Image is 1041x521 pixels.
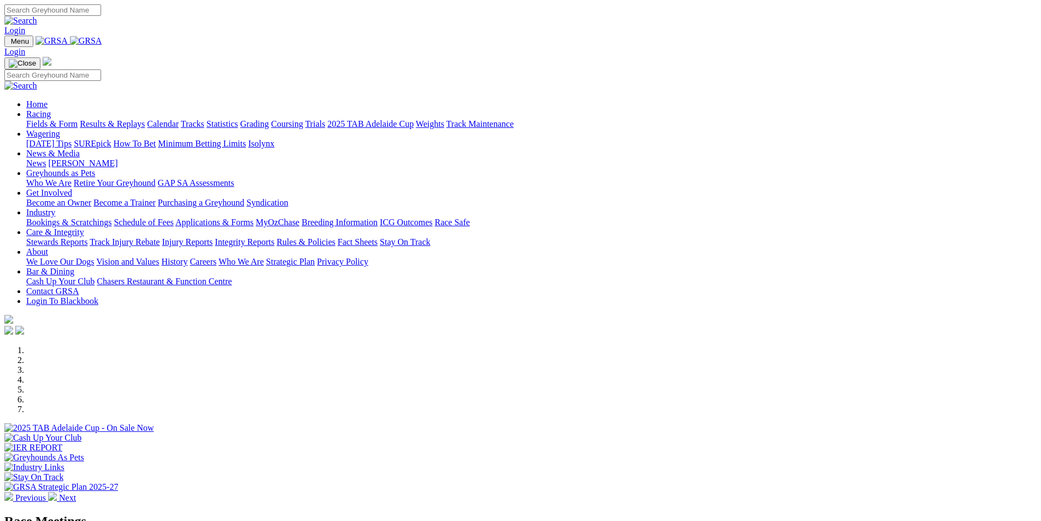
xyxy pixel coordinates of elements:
[380,237,430,247] a: Stay On Track
[26,218,1037,227] div: Industry
[4,433,81,443] img: Cash Up Your Club
[4,315,13,324] img: logo-grsa-white.png
[4,463,64,472] img: Industry Links
[256,218,299,227] a: MyOzChase
[380,218,432,227] a: ICG Outcomes
[26,237,87,247] a: Stewards Reports
[59,493,76,502] span: Next
[26,168,95,178] a: Greyhounds as Pets
[158,198,244,207] a: Purchasing a Greyhound
[26,109,51,119] a: Racing
[43,57,51,66] img: logo-grsa-white.png
[4,4,101,16] input: Search
[240,119,269,128] a: Grading
[96,257,159,266] a: Vision and Values
[4,493,48,502] a: Previous
[4,482,118,492] img: GRSA Strategic Plan 2025-27
[4,47,25,56] a: Login
[48,492,57,501] img: chevron-right-pager-white.svg
[26,286,79,296] a: Contact GRSA
[26,247,48,256] a: About
[4,443,62,453] img: IER REPORT
[26,237,1037,247] div: Care & Integrity
[26,139,72,148] a: [DATE] Tips
[26,267,74,276] a: Bar & Dining
[26,277,95,286] a: Cash Up Your Club
[219,257,264,266] a: Who We Are
[26,139,1037,149] div: Wagering
[26,257,1037,267] div: About
[4,81,37,91] img: Search
[15,326,24,335] img: twitter.svg
[317,257,368,266] a: Privacy Policy
[11,37,29,45] span: Menu
[26,198,1037,208] div: Get Involved
[175,218,254,227] a: Applications & Forms
[4,26,25,35] a: Login
[434,218,469,227] a: Race Safe
[9,59,36,68] img: Close
[26,159,46,168] a: News
[26,119,78,128] a: Fields & Form
[26,257,94,266] a: We Love Our Dogs
[26,227,84,237] a: Care & Integrity
[4,36,33,47] button: Toggle navigation
[26,159,1037,168] div: News & Media
[4,472,63,482] img: Stay On Track
[4,16,37,26] img: Search
[90,237,160,247] a: Track Injury Rebate
[48,159,117,168] a: [PERSON_NAME]
[36,36,68,46] img: GRSA
[26,129,60,138] a: Wagering
[4,326,13,335] img: facebook.svg
[158,178,234,188] a: GAP SA Assessments
[416,119,444,128] a: Weights
[26,208,55,217] a: Industry
[446,119,514,128] a: Track Maintenance
[215,237,274,247] a: Integrity Reports
[114,218,173,227] a: Schedule of Fees
[147,119,179,128] a: Calendar
[266,257,315,266] a: Strategic Plan
[70,36,102,46] img: GRSA
[26,277,1037,286] div: Bar & Dining
[26,149,80,158] a: News & Media
[162,237,213,247] a: Injury Reports
[26,178,72,188] a: Who We Are
[161,257,187,266] a: History
[74,139,111,148] a: SUREpick
[248,139,274,148] a: Isolynx
[26,178,1037,188] div: Greyhounds as Pets
[271,119,303,128] a: Coursing
[327,119,414,128] a: 2025 TAB Adelaide Cup
[4,423,154,433] img: 2025 TAB Adelaide Cup - On Sale Now
[15,493,46,502] span: Previous
[26,198,91,207] a: Become an Owner
[74,178,156,188] a: Retire Your Greyhound
[4,492,13,501] img: chevron-left-pager-white.svg
[26,99,48,109] a: Home
[4,69,101,81] input: Search
[97,277,232,286] a: Chasers Restaurant & Function Centre
[80,119,145,128] a: Results & Replays
[181,119,204,128] a: Tracks
[190,257,216,266] a: Careers
[93,198,156,207] a: Become a Trainer
[158,139,246,148] a: Minimum Betting Limits
[26,296,98,306] a: Login To Blackbook
[4,453,84,463] img: Greyhounds As Pets
[207,119,238,128] a: Statistics
[4,57,40,69] button: Toggle navigation
[338,237,378,247] a: Fact Sheets
[26,188,72,197] a: Get Involved
[26,119,1037,129] div: Racing
[114,139,156,148] a: How To Bet
[305,119,325,128] a: Trials
[246,198,288,207] a: Syndication
[302,218,378,227] a: Breeding Information
[26,218,111,227] a: Bookings & Scratchings
[48,493,76,502] a: Next
[277,237,336,247] a: Rules & Policies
